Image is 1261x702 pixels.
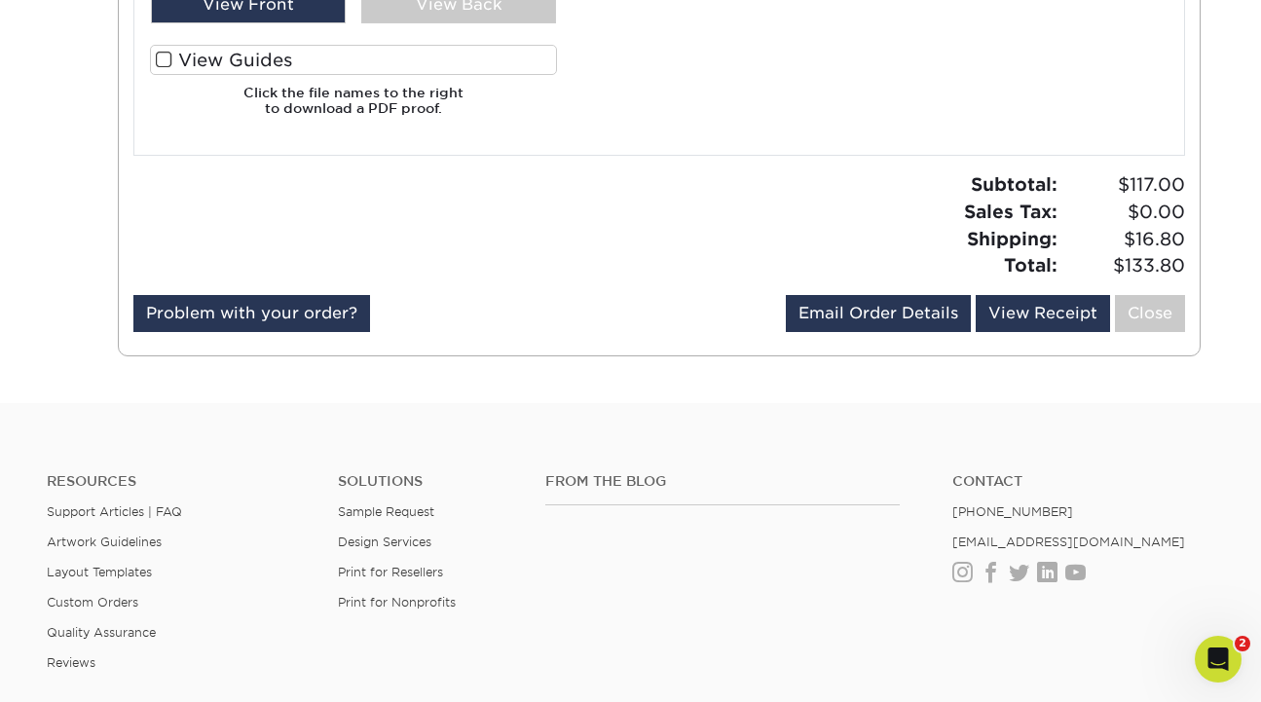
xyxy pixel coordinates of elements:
[1063,199,1185,226] span: $0.00
[47,595,138,610] a: Custom Orders
[338,535,431,549] a: Design Services
[952,473,1214,490] a: Contact
[1063,226,1185,253] span: $16.80
[338,504,434,519] a: Sample Request
[133,295,370,332] a: Problem with your order?
[1115,295,1185,332] a: Close
[967,228,1057,249] strong: Shipping:
[47,504,182,519] a: Support Articles | FAQ
[964,201,1057,222] strong: Sales Tax:
[976,295,1110,332] a: View Receipt
[5,643,166,695] iframe: Google Customer Reviews
[952,504,1073,519] a: [PHONE_NUMBER]
[1063,171,1185,199] span: $117.00
[1004,254,1057,276] strong: Total:
[338,595,456,610] a: Print for Nonprofits
[150,45,557,75] label: View Guides
[47,473,309,490] h4: Resources
[1195,636,1242,683] iframe: Intercom live chat
[150,85,557,132] h6: Click the file names to the right to download a PDF proof.
[47,535,162,549] a: Artwork Guidelines
[1063,252,1185,279] span: $133.80
[338,473,516,490] h4: Solutions
[338,565,443,579] a: Print for Resellers
[545,473,900,490] h4: From the Blog
[971,173,1057,195] strong: Subtotal:
[952,535,1185,549] a: [EMAIL_ADDRESS][DOMAIN_NAME]
[47,625,156,640] a: Quality Assurance
[1235,636,1250,651] span: 2
[47,565,152,579] a: Layout Templates
[786,295,971,332] a: Email Order Details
